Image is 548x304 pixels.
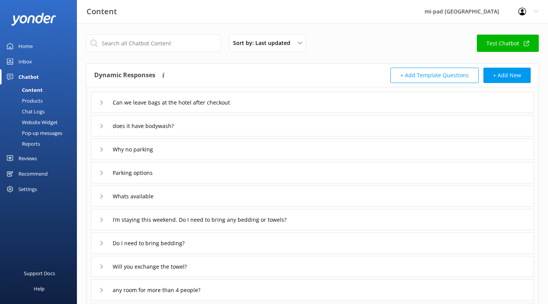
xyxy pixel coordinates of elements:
[5,138,77,149] a: Reports
[18,151,37,166] div: Reviews
[5,85,43,95] div: Content
[5,117,77,128] a: Website Widget
[5,128,77,138] a: Pop-up messages
[5,106,77,117] a: Chat Logs
[5,95,43,106] div: Products
[18,54,32,69] div: Inbox
[5,85,77,95] a: Content
[483,68,531,83] button: + Add New
[5,106,45,117] div: Chat Logs
[5,128,62,138] div: Pop-up messages
[86,35,221,52] input: Search all Chatbot Content
[233,39,295,47] span: Sort by: Last updated
[18,69,39,85] div: Chatbot
[12,13,56,25] img: yonder-white-logo.png
[34,281,45,296] div: Help
[18,166,48,181] div: Recommend
[5,95,77,106] a: Products
[390,68,479,83] button: + Add Template Questions
[5,117,58,128] div: Website Widget
[5,138,40,149] div: Reports
[87,5,117,18] h3: Content
[24,266,55,281] div: Support Docs
[18,181,37,197] div: Settings
[477,35,539,52] a: Test Chatbot
[94,68,155,83] h4: Dynamic Responses
[18,38,33,54] div: Home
